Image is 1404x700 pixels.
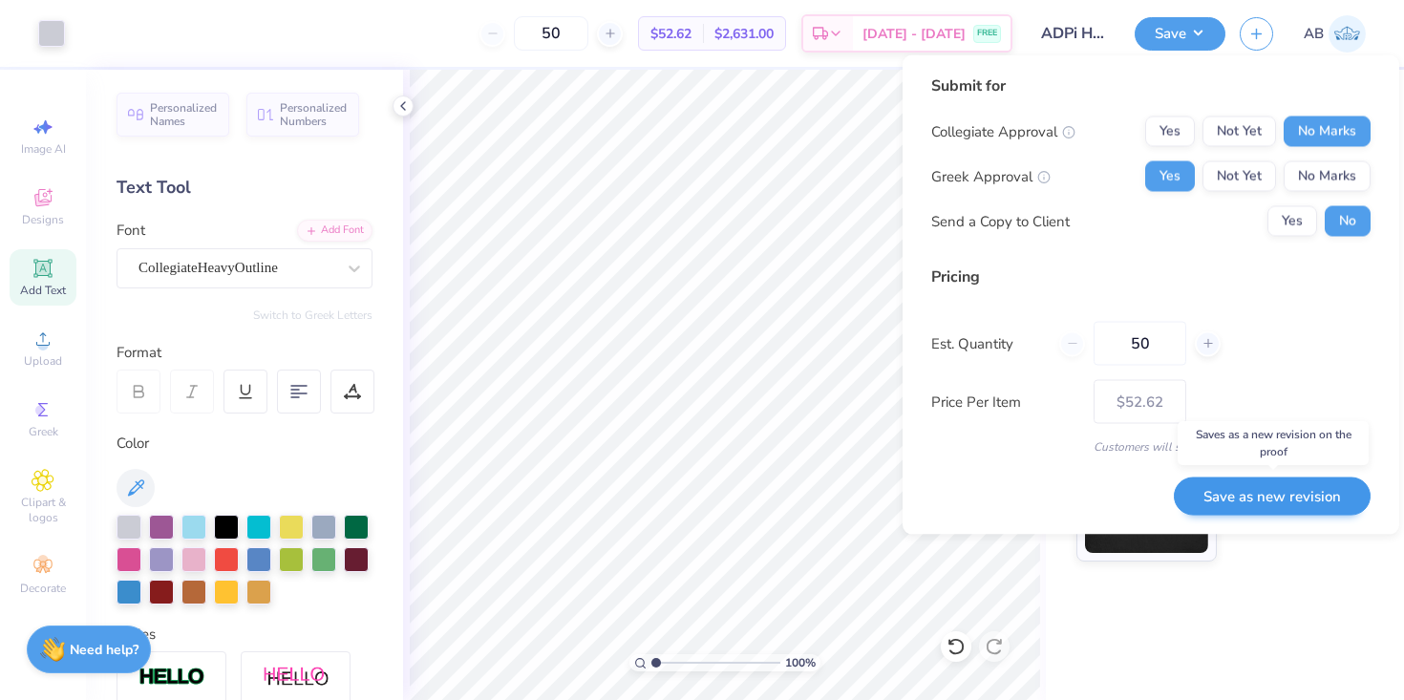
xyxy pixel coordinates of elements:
span: Decorate [20,581,66,596]
div: Customers will see this price on HQ. [931,438,1371,456]
label: Price Per Item [931,391,1079,413]
button: Not Yet [1202,117,1276,147]
span: Personalized Names [150,101,218,128]
label: Est. Quantity [931,332,1045,354]
button: No Marks [1284,117,1371,147]
span: $52.62 [650,24,691,44]
a: AB [1304,15,1366,53]
span: Add Text [20,283,66,298]
div: Text Tool [117,175,372,201]
div: Styles [117,624,372,646]
img: Stroke [138,667,205,689]
div: Saves as a new revision on the proof [1178,421,1369,465]
button: Save as new revision [1174,477,1371,516]
button: No [1325,206,1371,237]
button: Not Yet [1202,161,1276,192]
span: Designs [22,212,64,227]
span: $2,631.00 [714,24,774,44]
strong: Need help? [70,641,138,659]
div: Format [117,342,374,364]
input: Untitled Design [1027,14,1120,53]
span: Clipart & logos [10,495,76,525]
span: 100 % [785,654,816,671]
span: Greek [29,424,58,439]
span: [DATE] - [DATE] [862,24,966,44]
div: Pricing [931,265,1371,288]
div: Add Font [297,220,372,242]
label: Font [117,220,145,242]
span: Upload [24,353,62,369]
input: – – [1094,322,1186,366]
span: Personalized Numbers [280,101,348,128]
button: Switch to Greek Letters [253,308,372,323]
div: Send a Copy to Client [931,210,1070,232]
span: FREE [977,27,997,40]
button: Yes [1145,161,1195,192]
div: Submit for [931,74,1371,97]
img: Amelie Bullen [1329,15,1366,53]
div: Collegiate Approval [931,120,1075,142]
button: Yes [1145,117,1195,147]
div: Greek Approval [931,165,1051,187]
button: Yes [1267,206,1317,237]
div: Color [117,433,372,455]
button: Save [1135,17,1225,51]
span: AB [1304,23,1324,45]
button: No Marks [1284,161,1371,192]
span: Image AI [21,141,66,157]
img: Shadow [263,666,330,689]
input: – – [514,16,588,51]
